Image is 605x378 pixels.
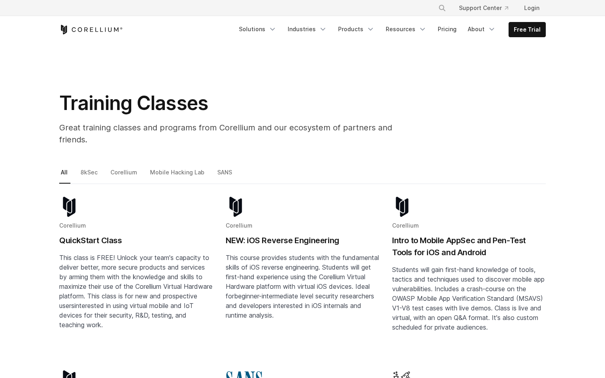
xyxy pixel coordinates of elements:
a: Resources [381,22,431,36]
h2: NEW: iOS Reverse Engineering [226,234,379,246]
h2: Intro to Mobile AppSec and Pen-Test Tools for iOS and Android [392,234,546,258]
span: This class is FREE! Unlock your team's capacity to deliver better, more secure products and servi... [59,254,212,310]
span: interested in using virtual mobile and IoT devices for their security, R&D, testing, and teaching... [59,302,194,329]
a: Blog post summary: Intro to Mobile AppSec and Pen-Test Tools for iOS and Android [392,197,546,358]
a: Corellium Home [59,25,123,34]
a: Support Center [453,1,515,15]
a: All [59,167,70,184]
a: Pricing [433,22,461,36]
a: Solutions [234,22,281,36]
span: Corellium [392,222,419,229]
span: beginner-intermediate level security researchers and developers interested in iOS internals and r... [226,292,374,319]
h1: Training Classes [59,91,419,115]
img: corellium-logo-icon-dark [392,197,412,217]
span: Students will gain first-hand knowledge of tools, tactics and techniques used to discover mobile ... [392,266,545,331]
a: 8kSec [79,167,100,184]
a: Corellium [109,167,140,184]
button: Search [435,1,449,15]
p: Great training classes and programs from Corellium and our ecosystem of partners and friends. [59,122,419,146]
a: Blog post summary: NEW: iOS Reverse Engineering [226,197,379,358]
a: Industries [283,22,332,36]
a: Blog post summary: QuickStart Class [59,197,213,358]
a: SANS [216,167,235,184]
img: corellium-logo-icon-dark [59,197,79,217]
h2: QuickStart Class [59,234,213,246]
a: Login [518,1,546,15]
div: Navigation Menu [429,1,546,15]
span: Corellium [226,222,252,229]
img: corellium-logo-icon-dark [226,197,246,217]
span: Corellium [59,222,86,229]
a: Products [333,22,379,36]
div: Navigation Menu [234,22,546,37]
a: Mobile Hacking Lab [148,167,207,184]
a: Free Trial [509,22,545,37]
a: About [463,22,501,36]
p: This course provides students with the fundamental skills of iOS reverse engineering. Students wi... [226,253,379,320]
